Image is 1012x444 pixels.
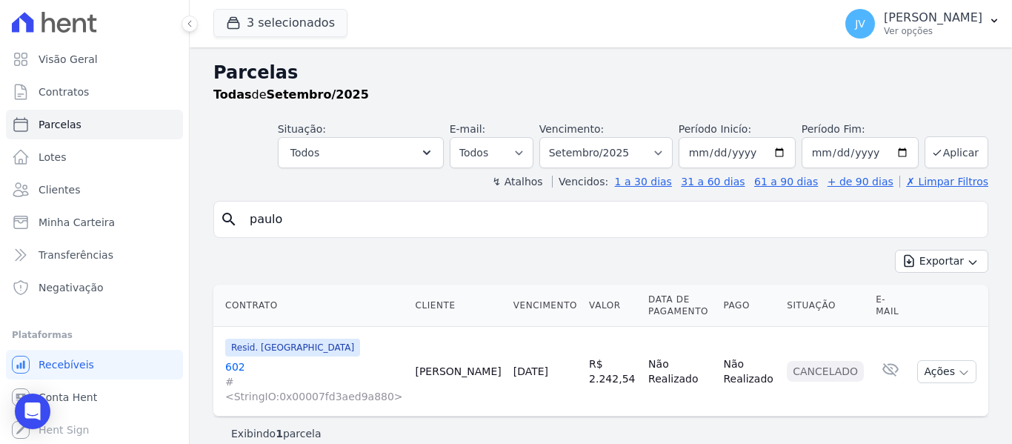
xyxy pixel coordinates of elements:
[213,87,252,102] strong: Todas
[6,44,183,74] a: Visão Geral
[615,176,672,188] a: 1 a 30 dias
[278,123,326,135] label: Situação:
[492,176,542,188] label: ↯ Atalhos
[39,182,80,197] span: Clientes
[12,326,177,344] div: Plataformas
[225,359,403,404] a: 602#<StringIO:0x00007fd3aed9a880>
[899,176,988,188] a: ✗ Limpar Filtros
[225,374,403,404] span: #<StringIO:0x00007fd3aed9a880>
[213,9,347,37] button: 3 selecionados
[267,87,369,102] strong: Setembro/2025
[213,285,409,327] th: Contrato
[781,285,870,327] th: Situação
[539,123,604,135] label: Vencimento:
[213,86,369,104] p: de
[6,110,183,139] a: Parcelas
[213,59,988,86] h2: Parcelas
[231,426,322,441] p: Exibindo parcela
[39,280,104,295] span: Negativação
[39,52,98,67] span: Visão Geral
[513,365,548,377] a: [DATE]
[917,360,976,383] button: Ações
[679,123,751,135] label: Período Inicío:
[6,350,183,380] a: Recebíveis
[6,208,183,237] a: Minha Carteira
[642,285,717,327] th: Data de Pagamento
[225,339,360,357] span: Resid. [GEOGRAPHIC_DATA]
[278,137,444,168] button: Todos
[855,19,865,29] span: JV
[409,327,507,417] td: [PERSON_NAME]
[39,215,115,230] span: Minha Carteira
[39,390,97,405] span: Conta Hent
[828,176,893,188] a: + de 90 dias
[583,285,642,327] th: Valor
[787,361,864,382] div: Cancelado
[39,85,89,99] span: Contratos
[6,142,183,172] a: Lotes
[39,248,113,262] span: Transferências
[6,273,183,302] a: Negativação
[39,117,81,132] span: Parcelas
[6,240,183,270] a: Transferências
[884,25,982,37] p: Ver opções
[39,357,94,372] span: Recebíveis
[642,327,717,417] td: Não Realizado
[754,176,818,188] a: 61 a 90 dias
[6,382,183,412] a: Conta Hent
[507,285,583,327] th: Vencimento
[276,428,283,440] b: 1
[925,136,988,168] button: Aplicar
[717,285,781,327] th: Pago
[552,176,608,188] label: Vencidos:
[450,123,486,135] label: E-mail:
[833,3,1012,44] button: JV [PERSON_NAME] Ver opções
[870,285,911,327] th: E-mail
[717,327,781,417] td: Não Realizado
[6,77,183,107] a: Contratos
[241,205,982,234] input: Buscar por nome do lote ou do cliente
[884,10,982,25] p: [PERSON_NAME]
[681,176,745,188] a: 31 a 60 dias
[895,250,988,273] button: Exportar
[220,211,238,228] i: search
[15,394,50,429] div: Open Intercom Messenger
[409,285,507,327] th: Cliente
[802,122,919,137] label: Período Fim:
[6,175,183,205] a: Clientes
[39,150,67,165] span: Lotes
[290,144,319,162] span: Todos
[583,327,642,417] td: R$ 2.242,54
